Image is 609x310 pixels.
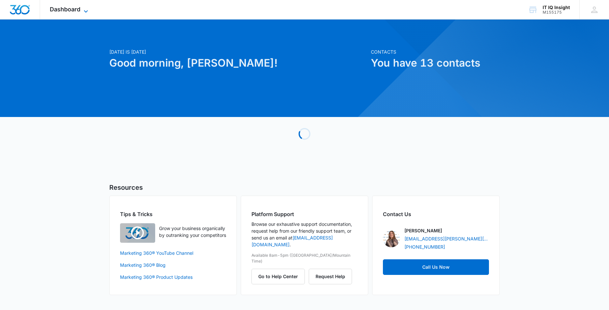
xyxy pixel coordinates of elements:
h2: Platform Support [251,210,358,218]
h2: Contact Us [383,210,489,218]
img: Alyssa Bauer [383,230,400,247]
a: Go to Help Center [251,274,309,279]
a: Marketing 360® YouTube Channel [120,250,226,256]
p: Available 8am-5pm ([GEOGRAPHIC_DATA]/Mountain Time) [251,252,358,264]
a: Marketing 360® Product Updates [120,274,226,280]
a: [PHONE_NUMBER] [404,243,445,250]
button: Request Help [309,269,352,284]
div: account name [543,5,570,10]
p: [PERSON_NAME] [404,227,442,234]
a: Request Help [309,274,352,279]
a: Marketing 360® Blog [120,262,226,268]
h2: Tips & Tricks [120,210,226,218]
a: [EMAIL_ADDRESS][PERSON_NAME][DOMAIN_NAME] [404,235,489,242]
p: Contacts [371,48,500,55]
button: Go to Help Center [251,269,305,284]
h1: You have 13 contacts [371,55,500,71]
img: Quick Overview Video [120,223,155,243]
p: Grow your business organically by outranking your competitors [159,225,226,239]
span: Dashboard [50,6,80,13]
a: Call Us Now [383,259,489,275]
p: Browse our exhaustive support documentation, request help from our friendly support team, or send... [251,221,358,248]
h5: Resources [109,183,500,192]
h1: Good morning, [PERSON_NAME]! [109,55,367,71]
p: [DATE] is [DATE] [109,48,367,55]
div: account id [543,10,570,15]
